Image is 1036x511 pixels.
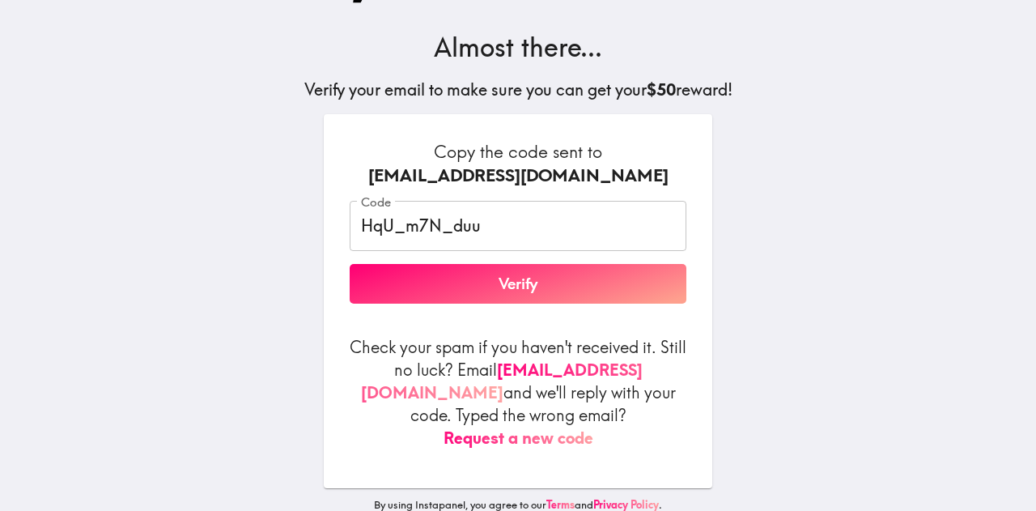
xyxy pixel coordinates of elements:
[350,336,686,449] p: Check your spam if you haven't received it. Still no luck? Email and we'll reply with your code. ...
[350,201,686,251] input: xxx_xxx_xxx
[304,29,732,66] h3: Almost there...
[350,164,686,188] div: [EMAIL_ADDRESS][DOMAIN_NAME]
[361,360,643,402] a: [EMAIL_ADDRESS][DOMAIN_NAME]
[593,498,659,511] a: Privacy Policy
[444,427,593,449] button: Request a new code
[647,79,676,100] b: $50
[361,194,391,211] label: Code
[304,79,732,101] h5: Verify your email to make sure you can get your reward!
[350,140,686,188] h6: Copy the code sent to
[546,498,575,511] a: Terms
[350,264,686,304] button: Verify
